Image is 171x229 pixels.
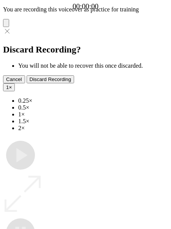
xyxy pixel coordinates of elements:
li: 0.25× [18,97,168,104]
li: 1× [18,111,168,118]
button: Cancel [3,75,25,83]
h2: Discard Recording? [3,45,168,55]
li: 1.5× [18,118,168,125]
li: 0.5× [18,104,168,111]
span: 1 [6,84,9,90]
button: 1× [3,83,15,91]
li: 2× [18,125,168,132]
button: Discard Recording [27,75,74,83]
a: 00:00:00 [73,2,98,11]
li: You will not be able to recover this once discarded. [18,62,168,69]
p: You are recording this voiceover as practice for training [3,6,168,13]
